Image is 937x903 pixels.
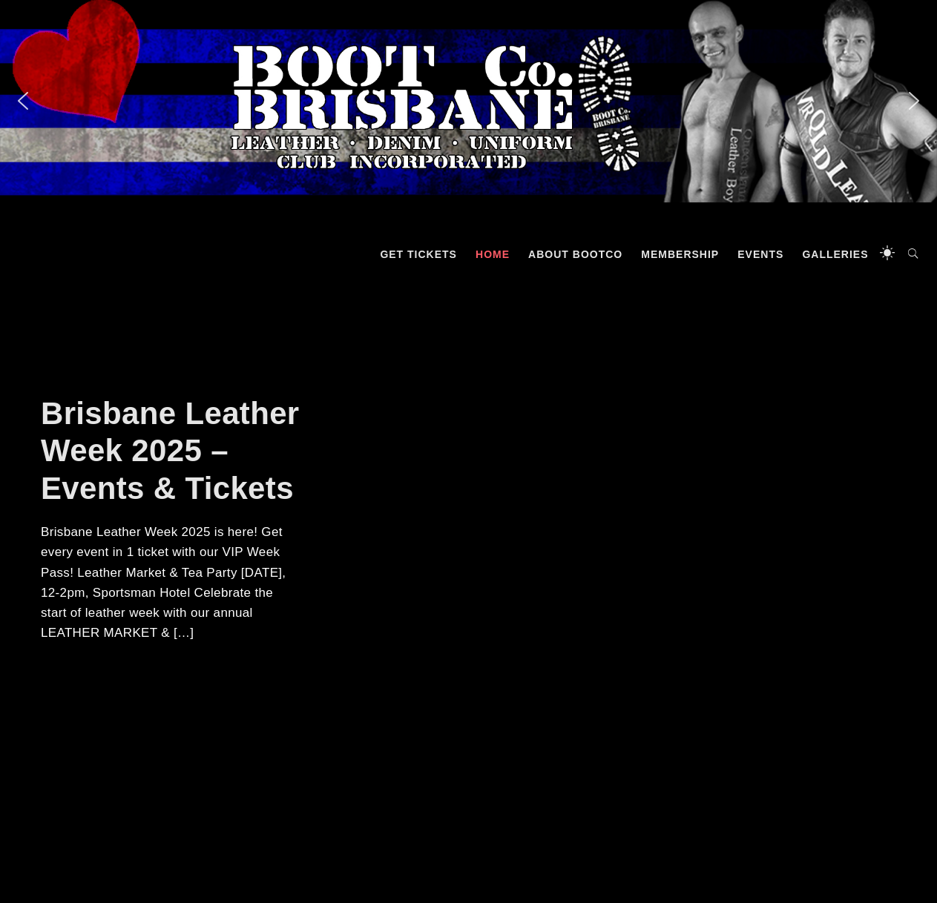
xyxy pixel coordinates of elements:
[372,232,464,277] a: GET TICKETS
[468,232,517,277] a: Home
[521,232,630,277] a: About BootCo
[795,232,875,277] a: Galleries
[41,396,300,506] a: Brisbane Leather Week 2025 – Events & Tickets
[634,232,726,277] a: Membership
[730,232,791,277] a: Events
[902,89,926,113] img: next arrow
[41,522,302,643] p: Brisbane Leather Week 2025 is here! Get every event in 1 ticket with our VIP Week Pass! Leather M...
[11,89,35,113] img: previous arrow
